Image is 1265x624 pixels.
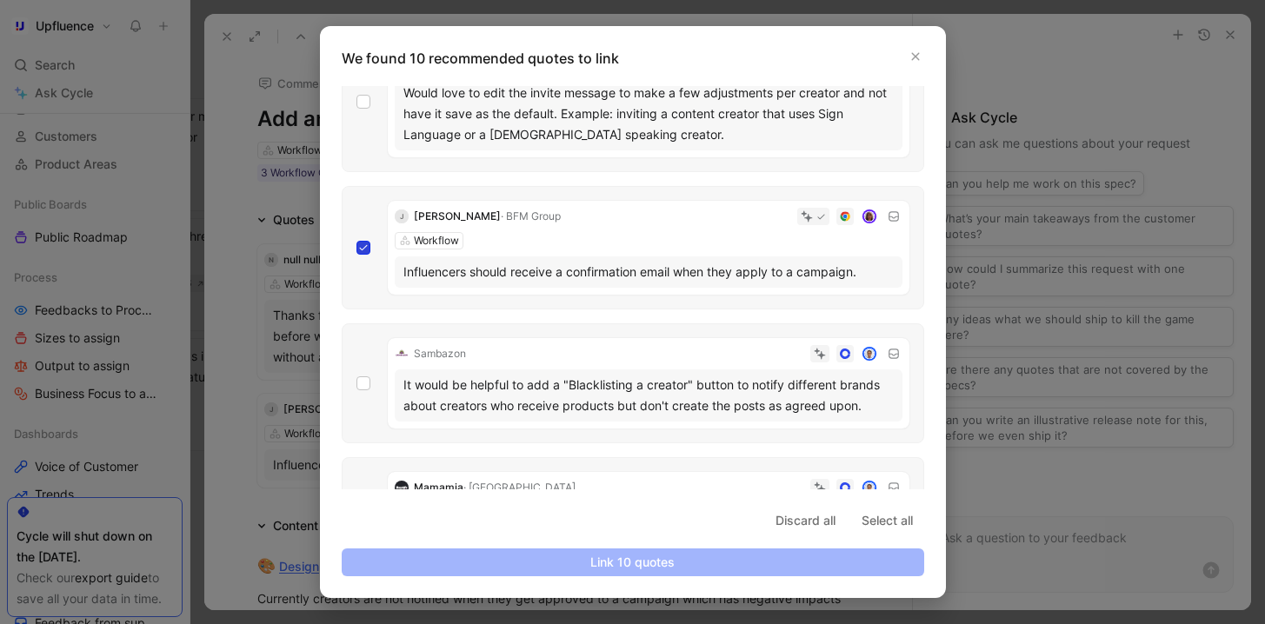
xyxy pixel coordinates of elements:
[764,507,847,534] button: Discard all
[414,481,463,494] span: Mamamia
[395,481,409,495] img: logo
[414,209,501,222] span: [PERSON_NAME]
[862,510,913,531] span: Select all
[501,209,561,222] span: · BFM Group
[403,375,894,416] div: It would be helpful to add a "Blacklisting a creator" button to notify different brands about cre...
[403,83,894,145] div: Would love to edit the invite message to make a few adjustments per creator and not have it save ...
[863,211,875,222] img: avatar
[395,209,409,223] div: J
[863,349,875,360] img: avatar
[395,347,409,361] img: logo
[863,482,875,494] img: avatar
[403,262,894,282] div: Influencers should receive a confirmation email when they apply to a campaign.
[776,510,836,531] span: Discard all
[850,507,924,534] button: Select all
[414,345,466,362] div: Sambazon
[463,481,576,494] span: · [GEOGRAPHIC_DATA]
[342,48,935,69] p: We found 10 recommended quotes to link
